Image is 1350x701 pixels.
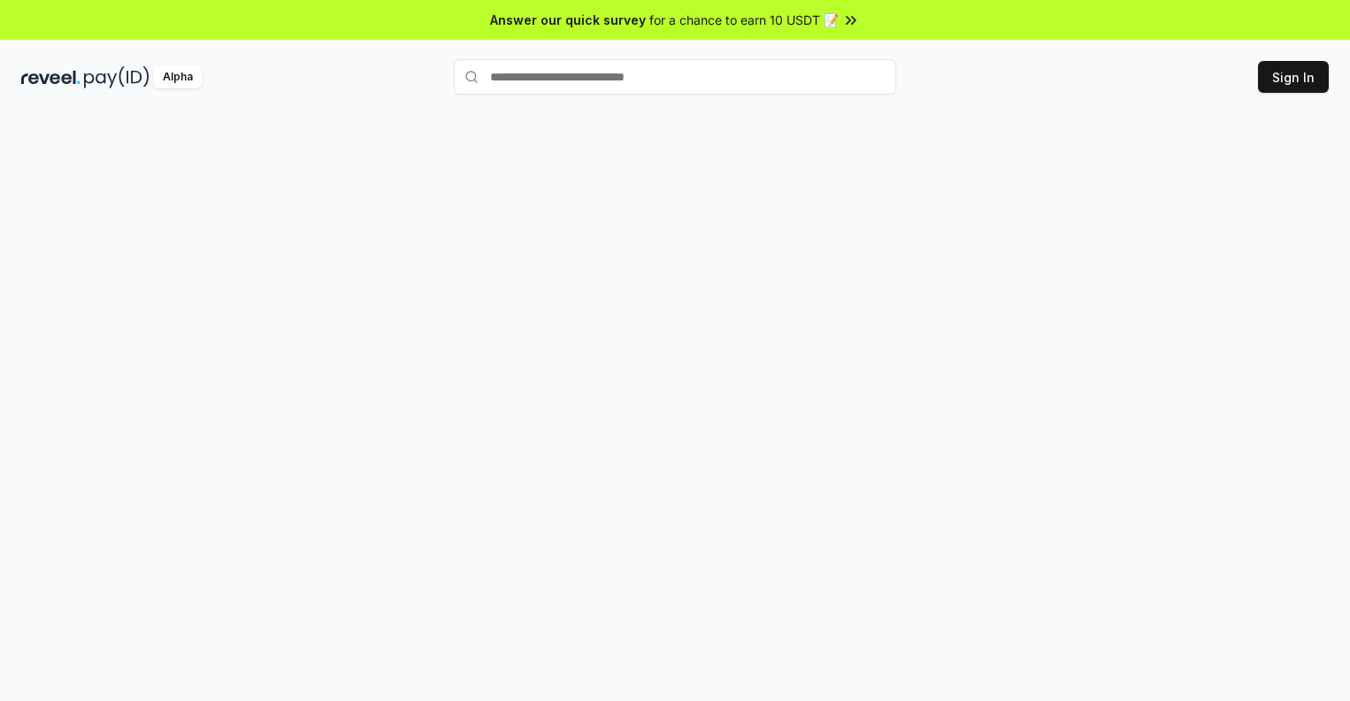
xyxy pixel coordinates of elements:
[490,11,646,29] span: Answer our quick survey
[1258,61,1329,93] button: Sign In
[649,11,839,29] span: for a chance to earn 10 USDT 📝
[153,66,203,88] div: Alpha
[21,66,81,88] img: reveel_dark
[84,66,150,88] img: pay_id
